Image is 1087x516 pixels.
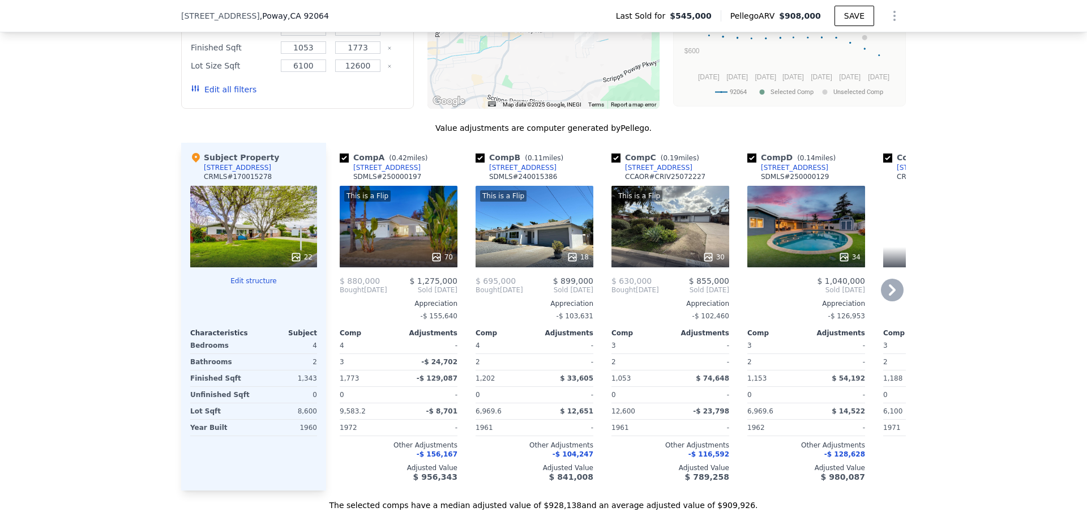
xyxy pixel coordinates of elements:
[670,329,729,338] div: Adjustments
[747,163,828,172] a: [STREET_ADDRESS]
[883,407,902,415] span: 6,100
[254,329,317,338] div: Subject
[340,354,396,370] div: 3
[553,276,593,285] span: $ 899,000
[191,58,274,74] div: Lot Size Sqft
[838,251,861,263] div: 34
[868,73,889,81] text: [DATE]
[426,407,457,415] span: -$ 8,701
[387,285,457,295] span: Sold [DATE]
[673,420,729,436] div: -
[883,5,906,27] button: Show Options
[611,329,670,338] div: Comp
[476,354,532,370] div: 2
[256,354,317,370] div: 2
[692,312,729,320] span: -$ 102,460
[611,354,668,370] div: 2
[387,46,392,50] button: Clear
[828,312,865,320] span: -$ 126,953
[557,312,593,320] span: -$ 103,631
[256,370,317,386] div: 1,343
[476,285,500,295] span: Bought
[256,338,317,353] div: 4
[190,403,251,419] div: Lot Sqft
[523,285,593,295] span: Sold [DATE]
[340,391,344,399] span: 0
[747,420,804,436] div: 1962
[611,163,692,172] a: [STREET_ADDRESS]
[656,154,704,162] span: ( miles)
[340,329,399,338] div: Comp
[387,64,392,69] button: Clear
[883,441,1001,450] div: Other Adjustments
[409,276,457,285] span: $ 1,275,000
[611,342,616,349] span: 3
[476,407,502,415] span: 6,969.6
[689,276,729,285] span: $ 855,000
[190,338,251,353] div: Bedrooms
[659,285,729,295] span: Sold [DATE]
[476,463,593,472] div: Adjusted Value
[399,329,457,338] div: Adjustments
[897,163,1015,172] div: [STREET_ADDRESS][PERSON_NAME]
[747,463,865,472] div: Adjusted Value
[476,342,480,349] span: 4
[747,299,865,308] div: Appreciation
[832,407,865,415] span: $ 14,522
[560,407,593,415] span: $ 12,651
[190,387,251,403] div: Unfinished Sqft
[782,73,804,81] text: [DATE]
[340,342,344,349] span: 4
[549,472,593,481] span: $ 841,008
[761,172,829,181] div: SDMLS # 250000129
[779,11,821,20] span: $908,000
[747,329,806,338] div: Comp
[616,190,662,202] div: This is a Flip
[883,152,975,163] div: Comp E
[553,450,593,458] span: -$ 104,247
[340,163,421,172] a: [STREET_ADDRESS]
[693,407,729,415] span: -$ 23,798
[384,154,432,162] span: ( miles)
[476,329,534,338] div: Comp
[528,154,543,162] span: 0.11
[417,450,457,458] span: -$ 156,167
[489,172,557,181] div: SDMLS # 240015386
[489,163,557,172] div: [STREET_ADDRESS]
[340,420,396,436] div: 1972
[181,122,906,134] div: Value adjustments are computer generated by Pellego .
[611,285,636,295] span: Bought
[534,329,593,338] div: Adjustments
[730,88,747,96] text: 92064
[340,441,457,450] div: Other Adjustments
[353,172,421,181] div: SDMLS # 250000197
[488,101,496,106] button: Keyboard shortcuts
[883,163,1015,172] a: [STREET_ADDRESS][PERSON_NAME]
[897,172,970,181] div: CRMLS # NDP2501597
[190,370,251,386] div: Finished Sqft
[611,420,668,436] div: 1961
[417,374,457,382] span: -$ 129,087
[476,420,532,436] div: 1961
[771,88,814,96] text: Selected Comp
[726,73,748,81] text: [DATE]
[625,163,692,172] div: [STREET_ADDRESS]
[401,420,457,436] div: -
[747,152,840,163] div: Comp D
[190,329,254,338] div: Characteristics
[340,285,387,295] div: [DATE]
[574,23,587,42] div: 13111 Neddick Ave
[747,342,752,349] span: 3
[190,354,251,370] div: Bathrooms
[755,73,776,81] text: [DATE]
[883,329,942,338] div: Comp
[476,299,593,308] div: Appreciation
[616,10,670,22] span: Last Sold for
[883,354,940,370] div: 2
[832,374,865,382] span: $ 54,192
[340,463,457,472] div: Adjusted Value
[476,374,495,382] span: 1,202
[883,463,1001,472] div: Adjusted Value
[401,338,457,353] div: -
[747,407,773,415] span: 6,969.6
